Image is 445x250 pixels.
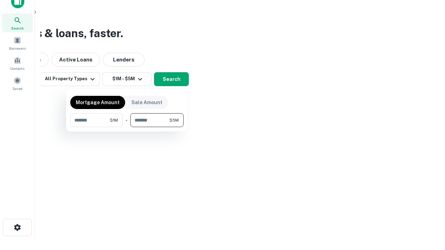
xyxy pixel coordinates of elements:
[131,99,162,106] p: Sale Amount
[110,117,118,123] span: $1M
[410,194,445,228] iframe: Chat Widget
[76,99,120,106] p: Mortgage Amount
[169,117,179,123] span: $5M
[126,113,128,127] div: -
